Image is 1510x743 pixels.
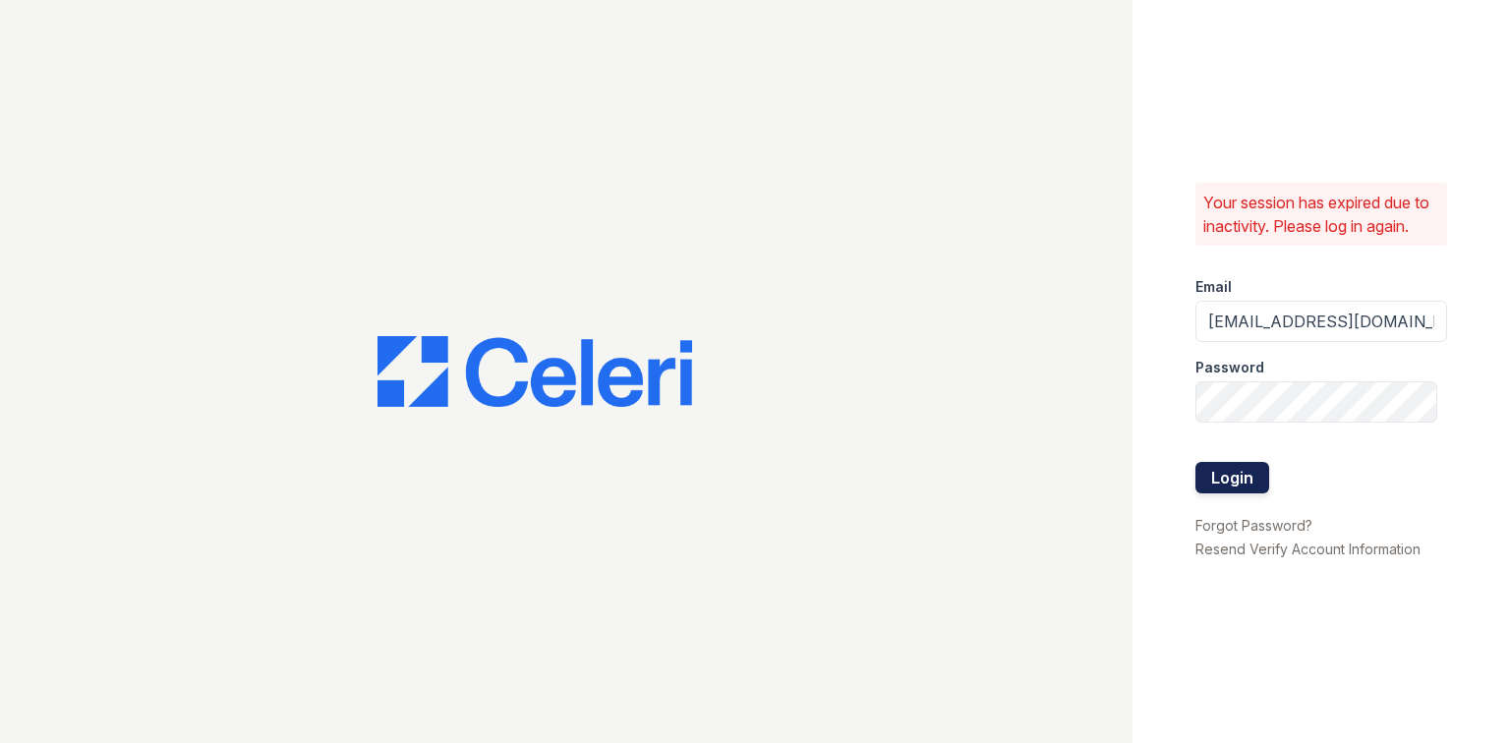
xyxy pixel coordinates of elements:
[377,336,692,407] img: CE_Logo_Blue-a8612792a0a2168367f1c8372b55b34899dd931a85d93a1a3d3e32e68fde9ad4.png
[1195,462,1269,493] button: Login
[1195,358,1264,377] label: Password
[1195,517,1312,534] a: Forgot Password?
[1195,277,1232,297] label: Email
[1203,191,1439,238] p: Your session has expired due to inactivity. Please log in again.
[1195,541,1421,557] a: Resend Verify Account Information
